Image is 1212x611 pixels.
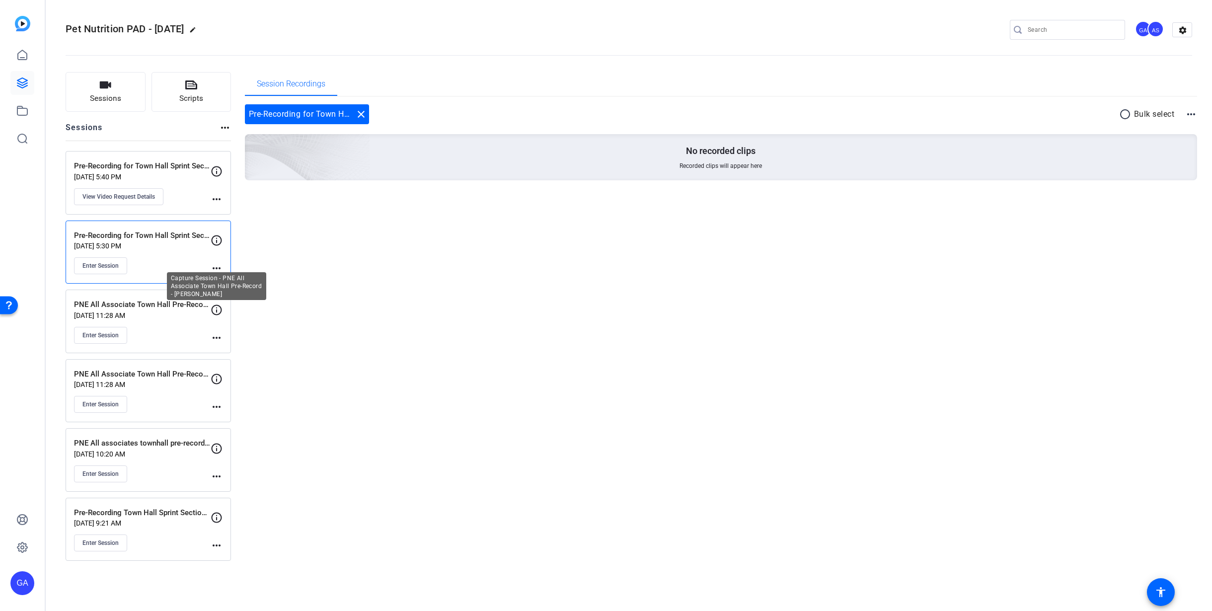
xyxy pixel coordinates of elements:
[74,242,211,250] p: [DATE] 5:30 PM
[189,26,201,38] mat-icon: edit
[74,369,211,380] p: PNE All Associate Town Hall Pre-Record - Imke
[1147,21,1164,37] div: AS
[1119,108,1134,120] mat-icon: radio_button_unchecked
[90,93,121,104] span: Sessions
[1147,21,1165,38] ngx-avatar: Anouar Scandari
[74,519,211,527] p: [DATE] 9:21 AM
[74,230,211,241] p: Pre-Recording for Town Hall Sprint Section - [PERSON_NAME]
[257,80,325,88] span: Session Recordings
[74,188,163,205] button: View Video Request Details
[219,122,231,134] mat-icon: more_horiz
[211,539,223,551] mat-icon: more_horiz
[1135,21,1151,37] div: GA
[74,507,211,519] p: Pre-Recording Town Hall Sprint Section - Tomek
[74,327,127,344] button: Enter Session
[74,160,211,172] p: Pre-Recording for Town Hall Sprint Section [PERSON_NAME]
[1028,24,1117,36] input: Search
[82,331,119,339] span: Enter Session
[82,539,119,547] span: Enter Session
[82,262,119,270] span: Enter Session
[66,72,146,112] button: Sessions
[686,145,756,157] p: No recorded clips
[211,470,223,482] mat-icon: more_horiz
[1155,586,1167,598] mat-icon: accessibility
[74,396,127,413] button: Enter Session
[74,257,127,274] button: Enter Session
[74,311,211,319] p: [DATE] 11:28 AM
[211,262,223,274] mat-icon: more_horiz
[179,93,203,104] span: Scripts
[82,400,119,408] span: Enter Session
[66,122,103,141] h2: Sessions
[82,470,119,478] span: Enter Session
[1185,108,1197,120] mat-icon: more_horiz
[680,162,762,170] span: Recorded clips will appear here
[74,438,211,449] p: PNE All associates townhall pre-record - [GEOGRAPHIC_DATA]
[151,72,231,112] button: Scripts
[74,535,127,551] button: Enter Session
[74,465,127,482] button: Enter Session
[74,299,211,310] p: PNE All Associate Town Hall Pre-Record - [PERSON_NAME]
[66,23,184,35] span: Pet Nutrition PAD - [DATE]
[1134,108,1175,120] p: Bulk select
[10,571,34,595] div: GA
[1135,21,1152,38] ngx-avatar: Gert-Jan Andries
[211,332,223,344] mat-icon: more_horiz
[211,401,223,413] mat-icon: more_horiz
[74,173,211,181] p: [DATE] 5:40 PM
[211,193,223,205] mat-icon: more_horiz
[15,16,30,31] img: blue-gradient.svg
[134,36,371,251] img: embarkstudio-empty-session.png
[1173,23,1193,38] mat-icon: settings
[74,381,211,388] p: [DATE] 11:28 AM
[355,108,367,120] mat-icon: close
[245,104,369,124] div: Pre-Recording for Town Hall Sprint Section - [PERSON_NAME]
[82,193,155,201] span: View Video Request Details
[74,450,211,458] p: [DATE] 10:20 AM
